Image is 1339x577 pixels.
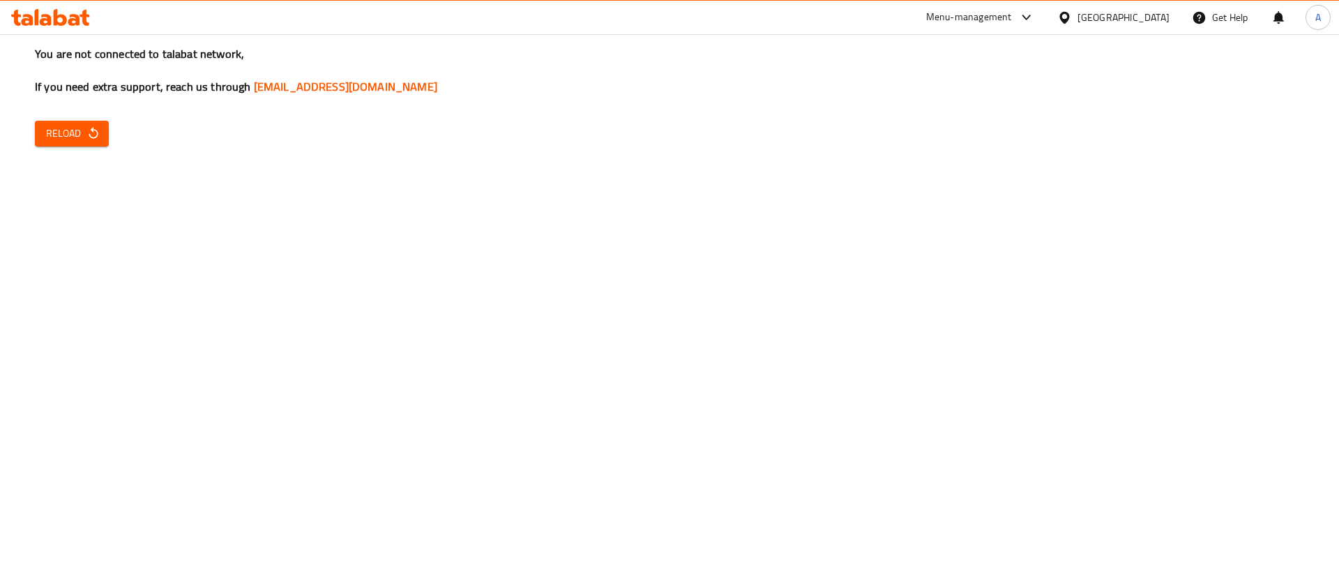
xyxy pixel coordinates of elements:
button: Reload [35,121,109,147]
span: A [1315,10,1321,25]
a: [EMAIL_ADDRESS][DOMAIN_NAME] [254,76,437,97]
div: Menu-management [926,9,1012,26]
div: [GEOGRAPHIC_DATA] [1077,10,1170,25]
span: Reload [46,125,98,142]
h3: You are not connected to talabat network, If you need extra support, reach us through [35,46,1304,95]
